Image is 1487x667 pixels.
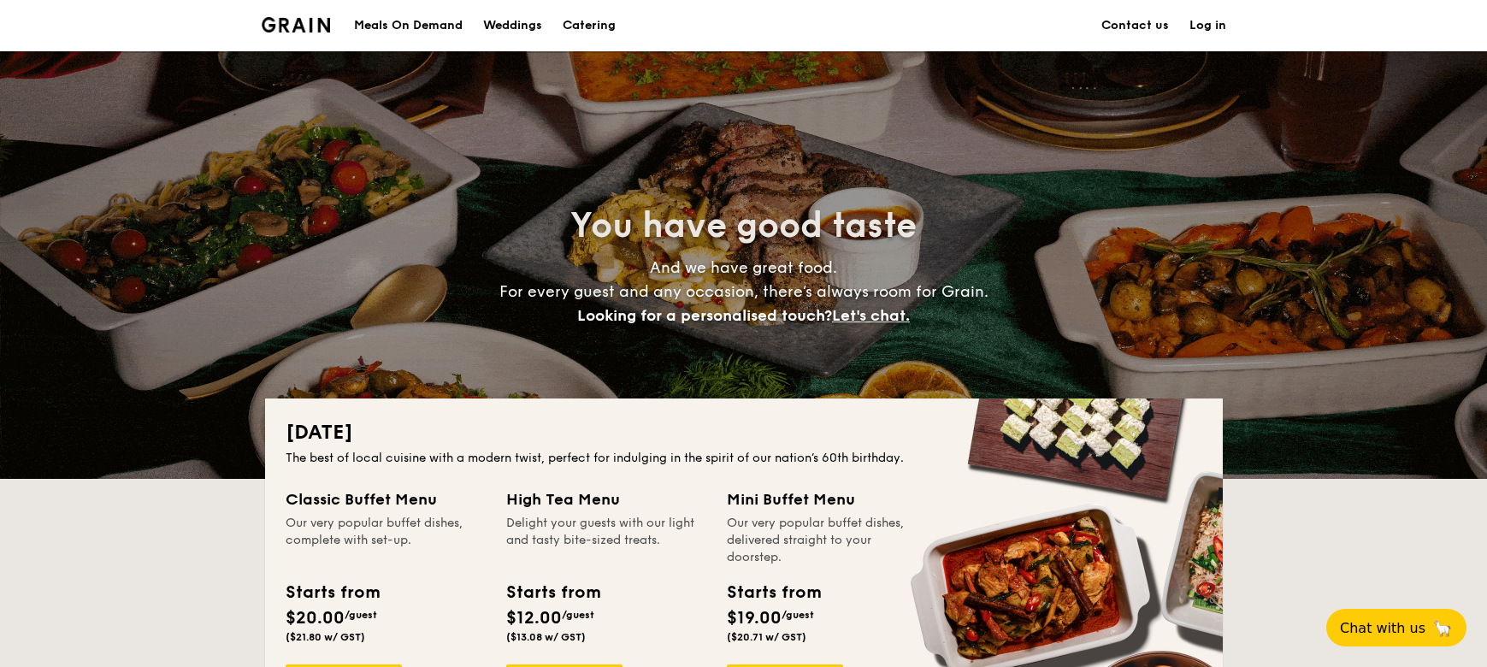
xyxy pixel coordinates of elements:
[506,515,706,566] div: Delight your guests with our light and tasty bite-sized treats.
[570,205,917,246] span: You have good taste
[1326,609,1466,646] button: Chat with us🦙
[727,631,806,643] span: ($20.71 w/ GST)
[262,17,331,32] a: Logotype
[286,487,486,511] div: Classic Buffet Menu
[286,419,1202,446] h2: [DATE]
[727,515,927,566] div: Our very popular buffet dishes, delivered straight to your doorstep.
[345,609,377,621] span: /guest
[506,580,599,605] div: Starts from
[782,609,814,621] span: /guest
[727,487,927,511] div: Mini Buffet Menu
[286,580,379,605] div: Starts from
[832,306,910,325] span: Let's chat.
[562,609,594,621] span: /guest
[506,487,706,511] div: High Tea Menu
[1340,620,1425,636] span: Chat with us
[499,258,988,325] span: And we have great food. For every guest and any occasion, there’s always room for Grain.
[1432,618,1453,638] span: 🦙
[286,631,365,643] span: ($21.80 w/ GST)
[506,608,562,629] span: $12.00
[286,450,1202,467] div: The best of local cuisine with a modern twist, perfect for indulging in the spirit of our nation’...
[286,608,345,629] span: $20.00
[727,580,820,605] div: Starts from
[577,306,832,325] span: Looking for a personalised touch?
[506,631,586,643] span: ($13.08 w/ GST)
[262,17,331,32] img: Grain
[286,515,486,566] div: Our very popular buffet dishes, complete with set-up.
[727,608,782,629] span: $19.00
